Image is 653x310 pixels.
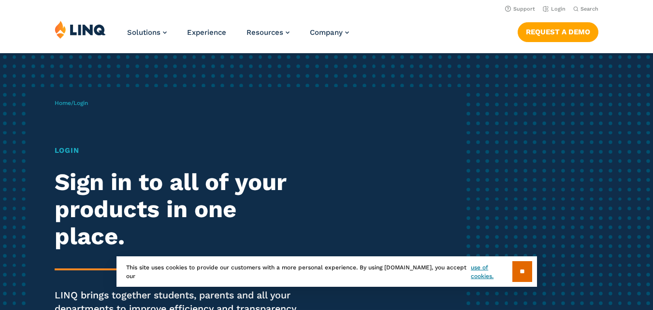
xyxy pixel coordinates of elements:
[55,169,306,250] h2: Sign in to all of your products in one place.
[580,6,598,12] span: Search
[55,100,71,106] a: Home
[127,28,160,37] span: Solutions
[310,28,349,37] a: Company
[573,5,598,13] button: Open Search Bar
[55,145,306,156] h1: Login
[116,256,537,287] div: This site uses cookies to provide our customers with a more personal experience. By using [DOMAIN...
[247,28,290,37] a: Resources
[518,20,598,42] nav: Button Navigation
[247,28,283,37] span: Resources
[55,20,106,39] img: LINQ | K‑12 Software
[471,263,512,280] a: use of cookies.
[127,28,167,37] a: Solutions
[73,100,88,106] span: Login
[55,100,88,106] span: /
[518,22,598,42] a: Request a Demo
[127,20,349,52] nav: Primary Navigation
[310,28,343,37] span: Company
[505,6,535,12] a: Support
[543,6,566,12] a: Login
[187,28,226,37] a: Experience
